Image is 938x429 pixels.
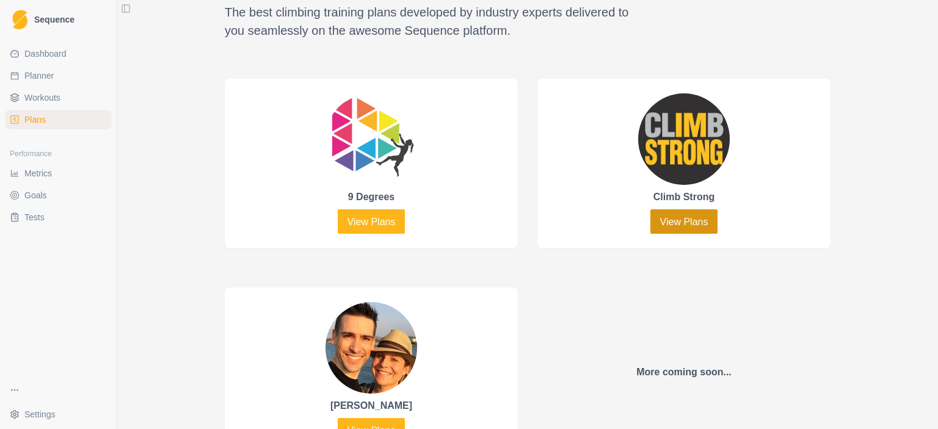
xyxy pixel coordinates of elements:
[12,10,27,30] img: Logo
[5,186,112,205] a: Goals
[24,70,54,82] span: Planner
[24,48,67,60] span: Dashboard
[24,92,60,104] span: Workouts
[5,164,112,183] a: Metrics
[5,207,112,227] a: Tests
[338,209,405,234] a: View Plans
[5,5,112,34] a: LogoSequence
[5,110,112,129] a: Plans
[5,88,112,107] a: Workouts
[5,144,112,164] div: Performance
[24,211,45,223] span: Tests
[24,167,52,179] span: Metrics
[330,398,412,413] p: [PERSON_NAME]
[34,15,75,24] span: Sequence
[24,114,46,126] span: Plans
[653,190,714,204] p: Climb Strong
[225,3,635,40] p: The best climbing training plans developed by industry experts delivered to you seamlessly on the...
[636,365,732,380] p: More coming soon...
[348,190,395,204] p: 9 Degrees
[5,44,112,63] a: Dashboard
[650,209,718,234] a: View Plans
[5,405,112,424] button: Settings
[325,93,417,185] img: 9 Degrees
[325,302,417,394] img: Lee Cujes
[5,66,112,85] a: Planner
[638,93,730,185] img: Climb Strong
[24,189,47,201] span: Goals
